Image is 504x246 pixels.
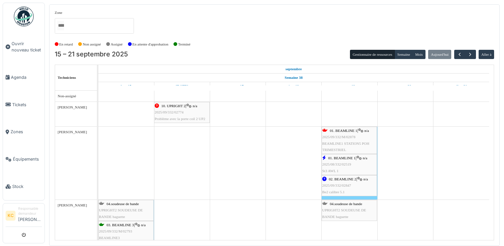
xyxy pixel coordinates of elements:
a: 20 septembre 2025 [398,82,413,90]
span: Agenda [11,74,42,80]
input: Tous [57,21,64,30]
h2: 15 – 21 septembre 2025 [55,50,128,58]
span: 2025/08/332/02519 [322,162,351,166]
span: St3 AWL 1 [322,169,339,173]
span: Non-assigné [58,94,76,98]
img: Badge_color-CXgf-gQk.svg [14,7,34,26]
label: Zone [55,10,62,15]
label: Assigné [111,42,123,47]
span: n/a [193,104,197,108]
a: Ouvrir nouveau ticket [3,30,45,64]
a: KC Responsable demandeur[PERSON_NAME] [6,206,42,227]
span: UPRIGHT2 SOUDEUSE DE BANDE baguette [99,208,143,218]
div: Responsable demandeur [18,206,42,216]
span: 01. BEAMLINE 1 [330,129,357,133]
li: [PERSON_NAME] [18,206,42,225]
label: Non assigné [83,42,101,47]
a: Agenda [3,64,45,91]
span: Équipements [13,156,42,162]
a: Zones [3,118,45,146]
span: [PERSON_NAME] [58,105,87,109]
span: 2025/09/332/M/02793 [99,229,132,233]
span: UPRIGHT2 SOUDEUSE DE BANDE baguette [322,208,366,218]
span: 04.soudeuse de bande [107,202,139,206]
a: 18 septembre 2025 [287,82,300,90]
a: 17 septembre 2025 [230,82,245,90]
span: BEAMLINE1 STATION5 POH TRIMESTRIEL [322,141,369,152]
span: n/a [364,129,369,133]
span: [PERSON_NAME] [58,130,87,134]
button: Gestionnaire de ressources [350,50,395,59]
span: 02. BEAMLINE 2 [329,177,356,181]
a: 15 septembre 2025 [284,65,304,73]
a: Stock [3,173,45,200]
span: 03. BEAMLINE 3 [107,223,134,227]
span: n/a [141,223,146,227]
span: 04.soudeuse de bande [330,202,362,206]
a: 15 septembre 2025 [119,82,133,90]
button: Précédent [454,50,465,59]
span: Ouvrir nouveau ticket [12,41,42,53]
span: Stock [12,183,42,190]
button: Aller à [479,50,494,59]
span: n/a [363,177,368,181]
label: En retard [59,42,73,47]
a: Semaine 38 [283,74,304,82]
a: 16 septembre 2025 [174,82,190,90]
button: Semaine [394,50,413,59]
div: | [322,128,376,153]
span: Problème avec la porte coil 2 UP2 [155,117,205,121]
span: 2025/09/332/M/02878 [322,135,356,139]
span: 01. BEAMLINE 1 [328,156,356,160]
a: Équipements [3,145,45,173]
a: Tickets [3,91,45,118]
li: KC [6,211,16,221]
button: Aujourd'hui [428,50,451,59]
span: Tickets [12,102,42,108]
a: 19 septembre 2025 [342,82,357,90]
button: Suivant [465,50,476,59]
span: Be2 calibre 5.1 [322,190,345,194]
span: n/a [363,156,367,160]
span: Techniciens [58,76,76,79]
span: 2025/09/332/02774 [155,110,184,114]
div: | [322,176,376,195]
div: | [322,155,376,174]
label: En attente d'approbation [132,42,168,47]
button: Mois [412,50,425,59]
a: 21 septembre 2025 [454,82,469,90]
span: 10. UPRIGHT 2 [161,104,185,108]
span: Zones [11,129,42,135]
div: | [155,103,209,122]
span: [PERSON_NAME] [58,203,87,207]
label: Terminé [178,42,190,47]
span: 2025/09/332/02847 [322,183,351,187]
